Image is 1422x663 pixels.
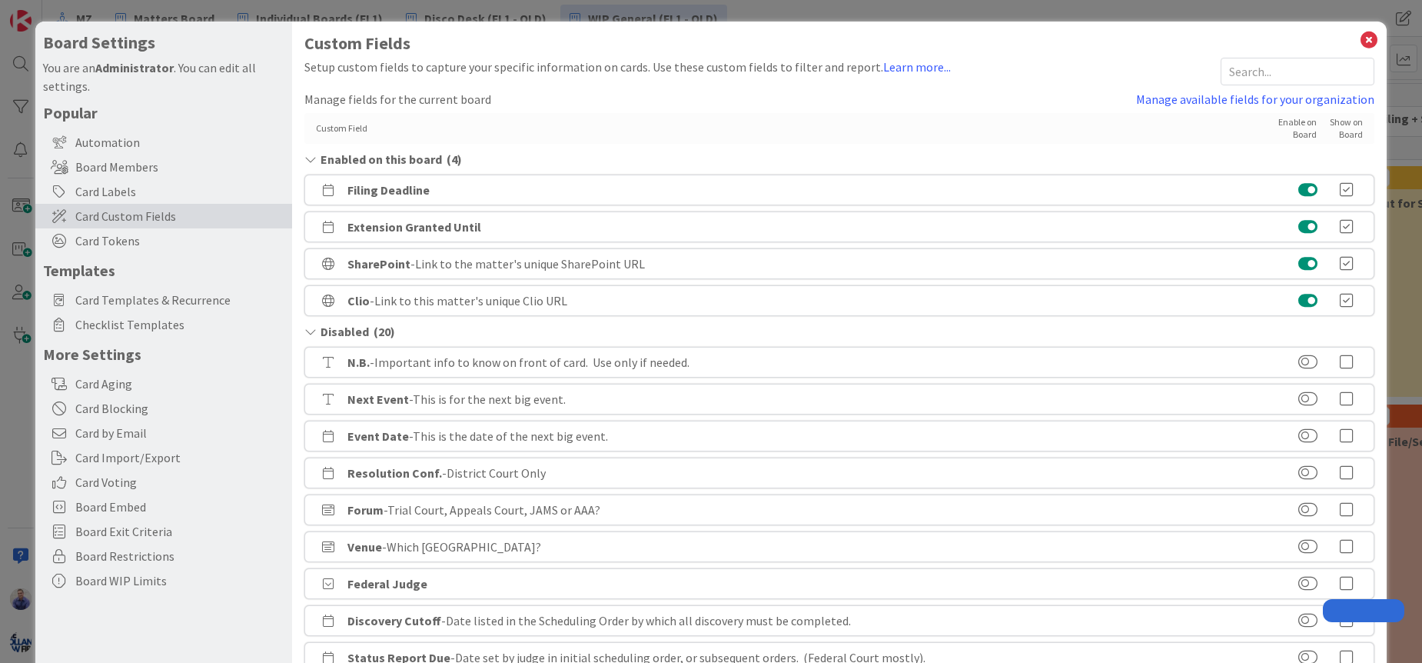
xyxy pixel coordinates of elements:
[75,232,284,250] span: Card Tokens
[347,355,370,370] b: N.B.
[441,613,851,628] span: - Date listed in the Scheduling Order by which all discovery must be completed.
[347,428,409,444] b: Event Date
[35,445,292,470] div: Card Import/Export
[374,322,395,341] span: ( 20 )
[75,291,284,309] span: Card Templates & Recurrence
[347,539,382,555] b: Venue
[75,315,284,334] span: Checklist Templates
[95,60,174,75] b: Administrator
[43,58,284,95] div: You are an . You can edit all settings.
[304,58,951,85] div: Setup custom fields to capture your specific information on cards. Use these custom fields to fil...
[409,391,566,407] span: - This is for the next big event.
[382,539,541,555] span: - Which [GEOGRAPHIC_DATA]?
[43,261,284,280] h5: Templates
[1221,58,1374,85] input: Search...
[347,613,441,628] b: Discovery Cutoff
[1136,90,1374,108] a: Manage available fields for your organization
[347,182,430,198] b: Filing Deadline
[43,345,284,364] h5: More Settings
[347,576,427,591] b: Federal Judge
[347,293,370,308] b: Clio
[35,568,292,593] div: Board WIP Limits
[1324,116,1363,141] div: Show on Board
[347,465,442,481] b: Resolution Conf.
[370,293,567,308] span: - Link to this matter's unique Clio URL
[442,465,546,481] span: - District Court Only
[447,150,462,168] span: ( 4 )
[883,59,951,75] a: Learn more...
[75,473,284,491] span: Card Voting
[347,502,384,518] b: Forum
[409,428,608,444] span: - This is the date of the next big event.
[304,34,1374,53] h1: Custom Fields
[75,498,284,516] span: Board Embed
[347,391,409,407] b: Next Event
[75,207,284,225] span: Card Custom Fields
[1263,116,1317,141] div: Enable on Board
[75,522,284,541] span: Board Exit Criteria
[35,371,292,396] div: Card Aging
[384,502,600,518] span: - Trial Court, Appeals Court, JAMS or AAA?
[43,33,284,52] h4: Board Settings
[75,547,284,565] span: Board Restrictions
[43,103,284,122] h5: Popular
[321,322,369,341] span: Disabled
[304,90,1136,108] div: Manage fields for the current board
[35,396,292,421] div: Card Blocking
[316,122,1255,135] div: Custom Field
[321,150,442,168] span: Enabled on this board
[347,219,481,235] b: Extension Granted Until
[35,179,292,204] div: Card Labels
[75,424,284,442] span: Card by Email
[370,355,689,370] span: - Important info to know on front of card. Use only if needed.
[347,256,410,272] b: SharePoint
[410,256,645,272] span: - Link to the matter's unique SharePoint URL
[35,130,292,155] div: Automation
[35,155,292,179] div: Board Members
